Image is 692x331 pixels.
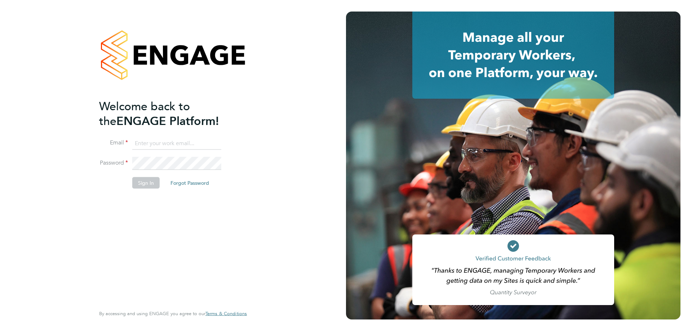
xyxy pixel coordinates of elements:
span: Welcome back to the [99,99,190,128]
span: By accessing and using ENGAGE you agree to our [99,310,247,317]
input: Enter your work email... [132,137,221,150]
a: Terms & Conditions [205,311,247,317]
label: Email [99,139,128,147]
button: Sign In [132,177,160,189]
h2: ENGAGE Platform! [99,99,240,128]
label: Password [99,159,128,167]
button: Forgot Password [165,177,215,189]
